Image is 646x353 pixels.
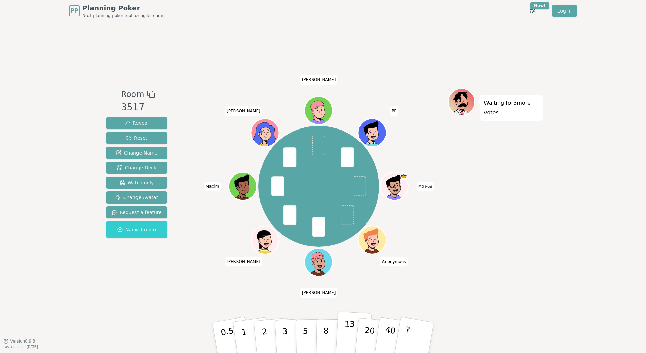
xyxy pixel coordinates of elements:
button: Click to change your avatar [381,173,408,199]
span: Change Name [116,149,157,156]
span: Planning Poker [82,3,164,13]
span: Room [121,88,144,100]
span: Reset [126,135,147,141]
span: Mo is the host [401,173,408,180]
a: Log in [552,5,577,17]
span: (you) [424,185,432,188]
div: 3517 [121,100,155,114]
button: Change Deck [106,162,167,174]
span: Click to change your name [225,106,262,116]
button: Change Avatar [106,191,167,204]
button: New! [526,5,539,17]
span: Reveal [125,120,149,126]
span: No.1 planning poker tool for agile teams [82,13,164,18]
span: Last updated: [DATE] [3,345,38,349]
span: Click to change your name [390,106,398,116]
button: Watch only [106,176,167,189]
button: Named room [106,221,167,238]
span: Click to change your name [204,182,221,191]
span: Click to change your name [417,182,434,191]
button: Reveal [106,117,167,129]
span: Watch only [120,179,154,186]
button: Version0.9.3 [3,338,35,344]
span: Named room [117,226,156,233]
span: Version 0.9.3 [10,338,35,344]
a: PPPlanning PokerNo.1 planning poker tool for agile teams [69,3,164,18]
span: Request a feature [111,209,162,216]
span: Change Deck [117,164,156,171]
p: Waiting for 3 more votes... [484,98,539,117]
span: Change Avatar [115,194,158,201]
button: Change Name [106,147,167,159]
div: New! [530,2,549,9]
span: PP [70,7,78,15]
span: Click to change your name [225,257,262,266]
span: Click to change your name [300,288,338,298]
span: Click to change your name [300,75,338,85]
span: Click to change your name [380,257,408,266]
button: Request a feature [106,206,167,218]
button: Reset [106,132,167,144]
